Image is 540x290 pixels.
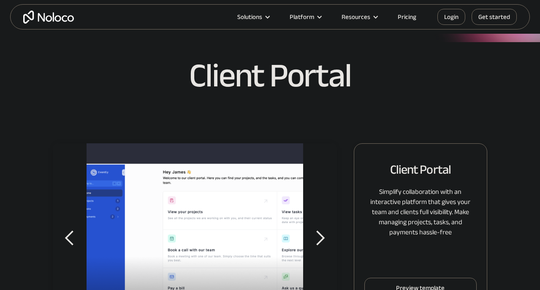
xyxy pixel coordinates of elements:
[279,11,331,22] div: Platform
[387,11,427,22] a: Pricing
[23,11,74,24] a: home
[290,11,314,22] div: Platform
[227,11,279,22] div: Solutions
[331,11,387,22] div: Resources
[364,187,477,237] p: Simplify collaboration with an interactive platform that gives your team and clients full visibil...
[189,59,351,93] h1: Client Portal
[437,9,465,25] a: Login
[237,11,262,22] div: Solutions
[472,9,517,25] a: Get started
[342,11,370,22] div: Resources
[390,161,451,178] h2: Client Portal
